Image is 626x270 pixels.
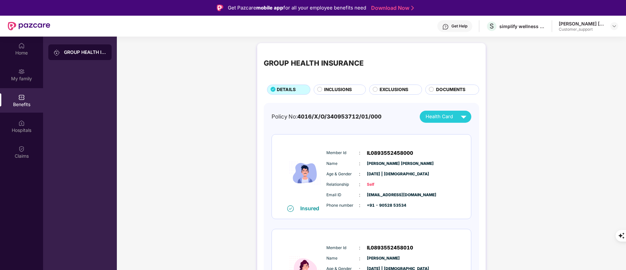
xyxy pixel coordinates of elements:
img: New Pazcare Logo [8,22,50,30]
div: Customer_support [559,27,604,32]
a: Download Now [371,5,412,11]
img: svg+xml;base64,PHN2ZyBpZD0iSGVscC0zMngzMiIgeG1sbnM9Imh0dHA6Ly93d3cudzMub3JnLzIwMDAvc3ZnIiB3aWR0aD... [442,24,449,30]
img: svg+xml;base64,PHN2ZyBpZD0iRHJvcGRvd24tMzJ4MzIiIHhtbG5zPSJodHRwOi8vd3d3LnczLm9yZy8yMDAwL3N2ZyIgd2... [612,24,617,29]
div: [PERSON_NAME] [PERSON_NAME] [559,21,604,27]
img: Logo [217,5,223,11]
div: Get Help [451,24,467,29]
span: S [490,22,494,30]
div: Get Pazcare for all your employee benefits need [228,4,366,12]
img: Stroke [411,5,414,11]
strong: mobile app [256,5,283,11]
div: simplify wellness india private limited [499,23,545,29]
